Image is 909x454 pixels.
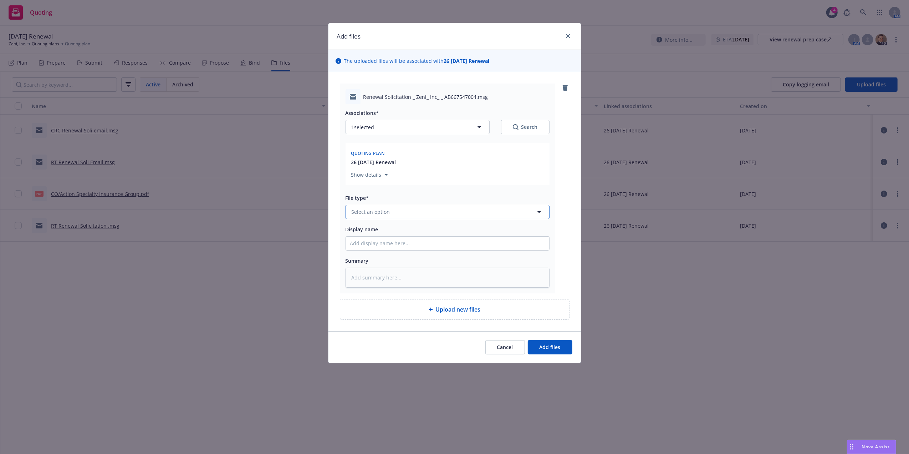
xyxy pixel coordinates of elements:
a: remove [561,84,570,92]
button: Select an option [346,205,550,219]
button: Show details [348,171,391,179]
button: Nova Assist [847,440,896,454]
span: File type* [346,195,369,201]
strong: 26 [DATE] Renewal [444,57,490,64]
button: Add files [528,340,572,354]
span: Select an option [352,208,390,216]
div: Drag to move [847,440,856,454]
span: Associations* [346,110,379,116]
h1: Add files [337,32,361,41]
svg: Search [513,124,519,130]
span: Cancel [497,344,513,350]
span: Quoting plan [351,150,385,156]
span: Upload new files [436,305,481,314]
input: Add display name here... [346,237,549,250]
span: Nova Assist [862,444,890,450]
button: 1selected [346,120,490,134]
span: The uploaded files will be associated with [344,57,490,65]
span: Add files [540,344,561,350]
div: Upload new files [340,299,570,320]
span: Summary [346,257,369,264]
button: SearchSearch [501,120,550,134]
span: 1 selected [352,123,374,131]
button: Cancel [485,340,525,354]
span: Renewal Solicitation _ Zeni_ Inc_ _ AB667547004.msg [363,93,488,101]
button: 26 [DATE] Renewal [351,158,396,166]
a: close [564,32,572,40]
div: Search [513,123,538,131]
span: Display name [346,226,378,233]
